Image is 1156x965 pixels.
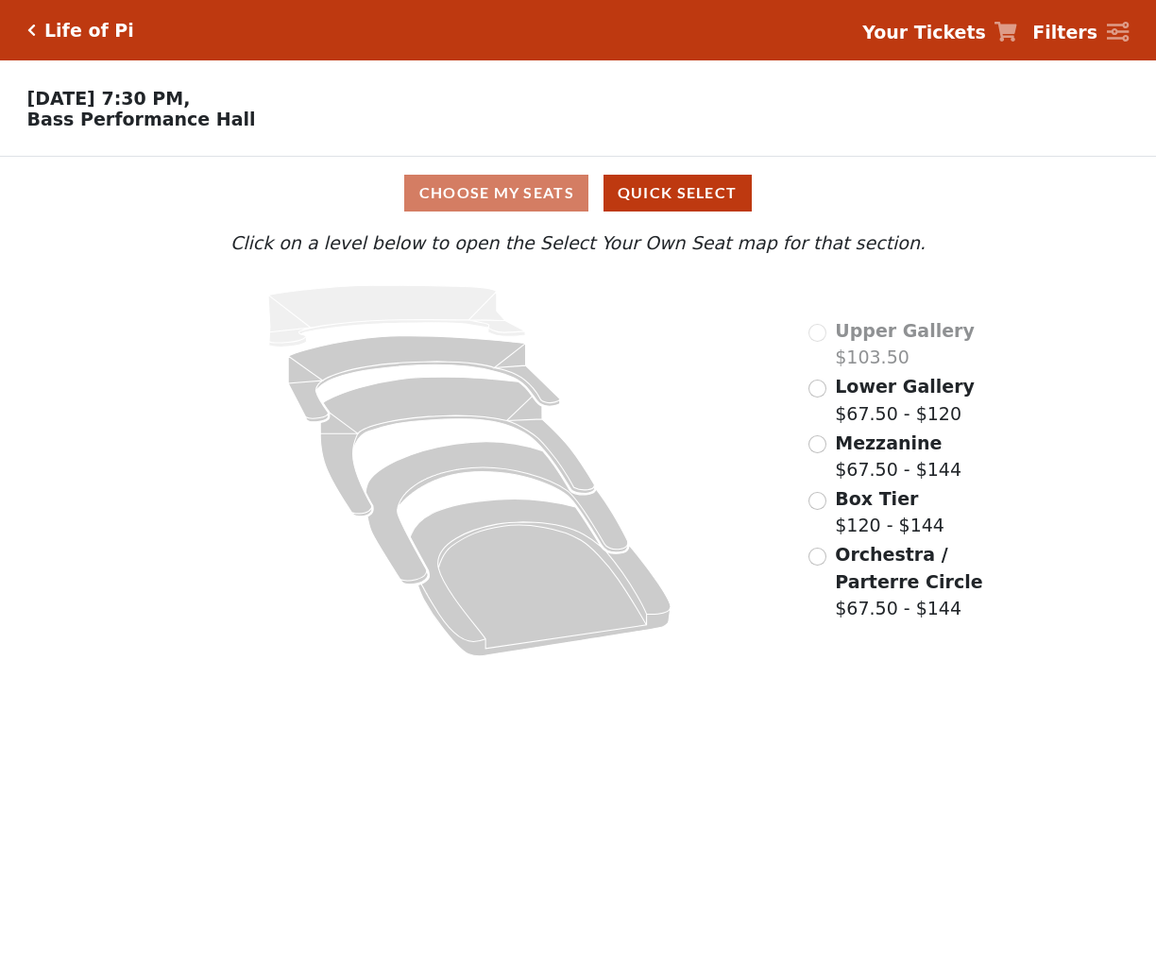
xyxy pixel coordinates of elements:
[835,373,975,427] label: $67.50 - $120
[603,175,752,212] button: Quick Select
[835,432,942,453] span: Mezzanine
[1032,19,1129,46] a: Filters
[158,229,998,257] p: Click on a level below to open the Select Your Own Seat map for that section.
[835,485,944,539] label: $120 - $144
[862,22,986,42] strong: Your Tickets
[835,488,918,509] span: Box Tier
[835,317,975,371] label: $103.50
[44,20,134,42] h5: Life of Pi
[288,336,560,422] path: Lower Gallery - Seats Available: 129
[835,430,961,483] label: $67.50 - $144
[835,541,998,622] label: $67.50 - $144
[411,499,671,656] path: Orchestra / Parterre Circle - Seats Available: 44
[835,544,982,592] span: Orchestra / Parterre Circle
[268,285,525,347] path: Upper Gallery - Seats Available: 0
[27,24,36,37] a: Click here to go back to filters
[835,376,975,397] span: Lower Gallery
[1032,22,1097,42] strong: Filters
[835,320,975,341] span: Upper Gallery
[862,19,1017,46] a: Your Tickets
